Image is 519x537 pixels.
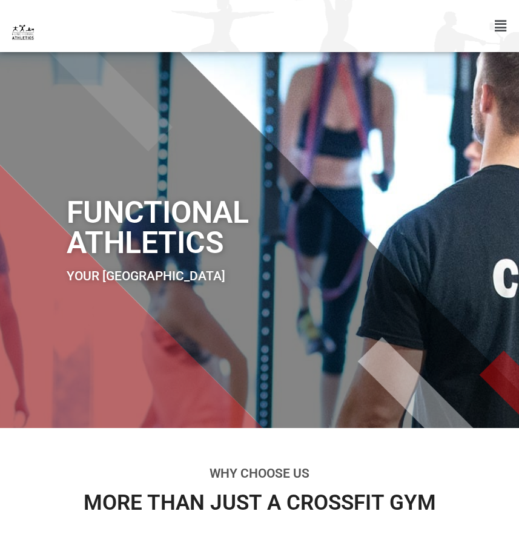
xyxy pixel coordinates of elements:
[67,197,293,258] h1: Functional Athletics
[12,25,34,40] img: default-logo
[9,492,510,513] h3: More than just a crossFit Gym
[67,270,293,283] h2: Your [GEOGRAPHIC_DATA]
[9,467,510,480] h2: Why Choose Us
[12,24,48,40] a: default-logo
